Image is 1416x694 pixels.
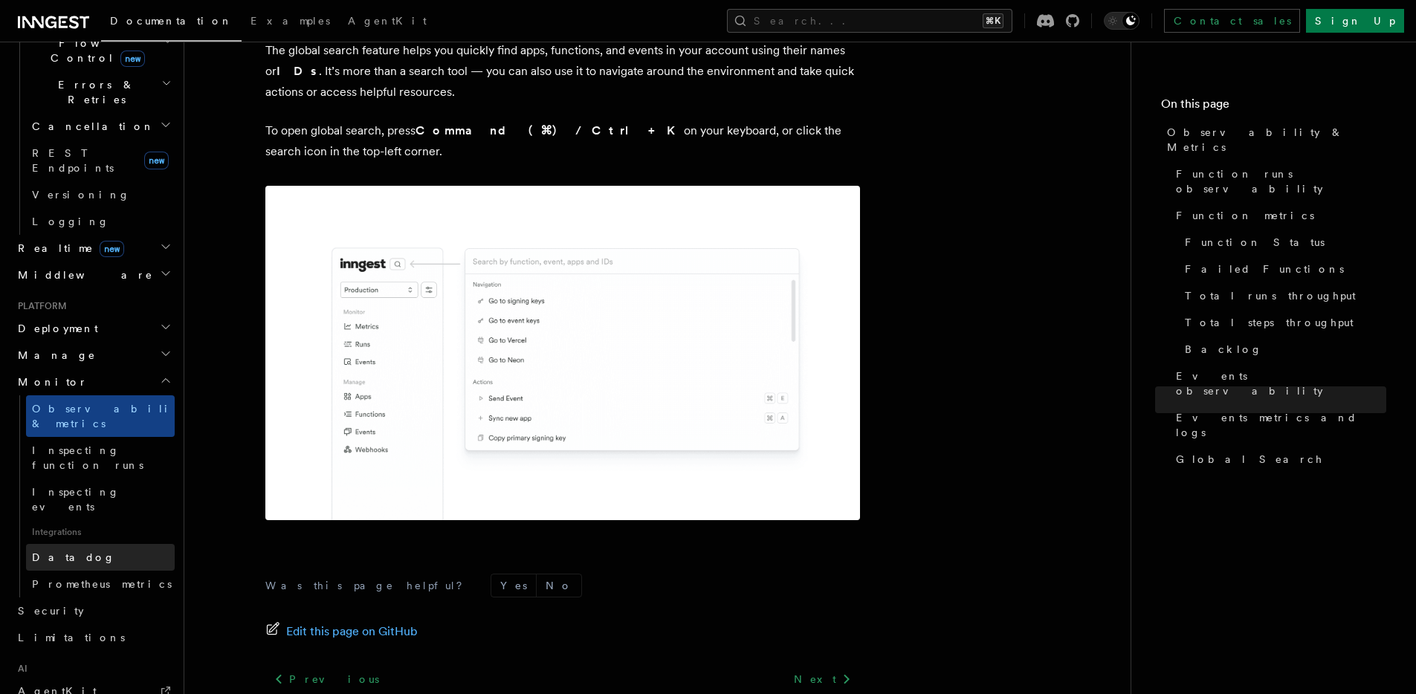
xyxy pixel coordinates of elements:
button: Errors & Retries [26,71,175,113]
a: Function Status [1179,229,1386,256]
span: Middleware [12,267,153,282]
span: Failed Functions [1185,262,1344,276]
a: Inspecting function runs [26,437,175,479]
span: Monitor [12,374,88,389]
span: Cancellation [26,119,155,134]
p: To open global search, press on your keyboard, or click the search icon in the top-left corner. [265,120,860,162]
span: Inspecting function runs [32,444,143,471]
span: Versioning [32,189,130,201]
button: Cancellation [26,113,175,140]
a: REST Endpointsnew [26,140,175,181]
span: Platform [12,300,67,312]
button: Deployment [12,315,175,342]
span: Inspecting events [32,486,120,513]
p: The global search feature helps you quickly find apps, functions, and events in your account usin... [265,40,860,103]
a: Examples [242,4,339,40]
button: Middleware [12,262,175,288]
span: Errors & Retries [26,77,161,107]
a: Total steps throughput [1179,309,1386,336]
span: new [120,51,145,67]
span: Security [18,605,84,617]
a: Global Search [1170,446,1386,473]
button: Yes [491,574,536,597]
span: Function metrics [1176,208,1314,223]
span: Limitations [18,632,125,643]
span: Events metrics and logs [1176,410,1386,440]
a: Next [785,666,860,693]
span: Integrations [26,520,175,544]
a: Observability & Metrics [1161,119,1386,160]
span: Prometheus metrics [32,578,172,590]
img: Global search snippet [265,186,860,520]
button: Manage [12,342,175,369]
a: Inspecting events [26,479,175,520]
a: Observability & metrics [26,395,175,437]
a: Sign Up [1306,9,1404,33]
span: Examples [250,15,330,27]
span: AgentKit [348,15,427,27]
span: Datadog [32,551,115,563]
button: Search...⌘K [727,9,1012,33]
button: No [537,574,581,597]
strong: IDs [277,64,319,78]
button: Toggle dark mode [1104,12,1139,30]
a: Logging [26,208,175,235]
button: Realtimenew [12,235,175,262]
a: Previous [265,666,388,693]
kbd: ⌘K [983,13,1003,28]
a: Prometheus metrics [26,571,175,597]
a: Events metrics and logs [1170,404,1386,446]
button: Monitor [12,369,175,395]
span: Flow Control [26,36,164,65]
span: Function Status [1185,235,1325,250]
p: Was this page helpful? [265,578,473,593]
a: Contact sales [1164,9,1300,33]
a: Function runs observability [1170,160,1386,202]
span: Backlog [1185,342,1262,357]
span: Logging [32,215,109,227]
a: Documentation [101,4,242,42]
span: Total runs throughput [1185,288,1356,303]
span: AI [12,663,28,675]
span: Documentation [110,15,233,27]
h4: On this page [1161,95,1386,119]
div: Monitor [12,395,175,597]
a: Datadog [26,544,175,571]
span: Events observability [1176,369,1386,398]
span: new [100,241,124,257]
span: Function runs observability [1176,166,1386,196]
a: Limitations [12,624,175,651]
strong: Command (⌘) / Ctrl + K [416,123,684,137]
span: REST Endpoints [32,147,114,174]
span: Observability & metrics [32,403,185,429]
a: AgentKit [339,4,436,40]
span: Realtime [12,241,124,256]
a: Events observability [1170,363,1386,404]
span: Edit this page on GitHub [286,621,418,642]
a: Function metrics [1170,202,1386,229]
a: Backlog [1179,336,1386,363]
span: Manage [12,348,96,363]
span: Total steps throughput [1185,315,1354,330]
a: Edit this page on GitHub [265,621,418,642]
span: new [144,152,169,169]
a: Security [12,597,175,624]
span: Deployment [12,321,98,336]
span: Global Search [1176,452,1323,467]
span: Observability & Metrics [1167,125,1386,155]
a: Total runs throughput [1179,282,1386,309]
a: Versioning [26,181,175,208]
button: Flow Controlnew [26,30,175,71]
a: Failed Functions [1179,256,1386,282]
